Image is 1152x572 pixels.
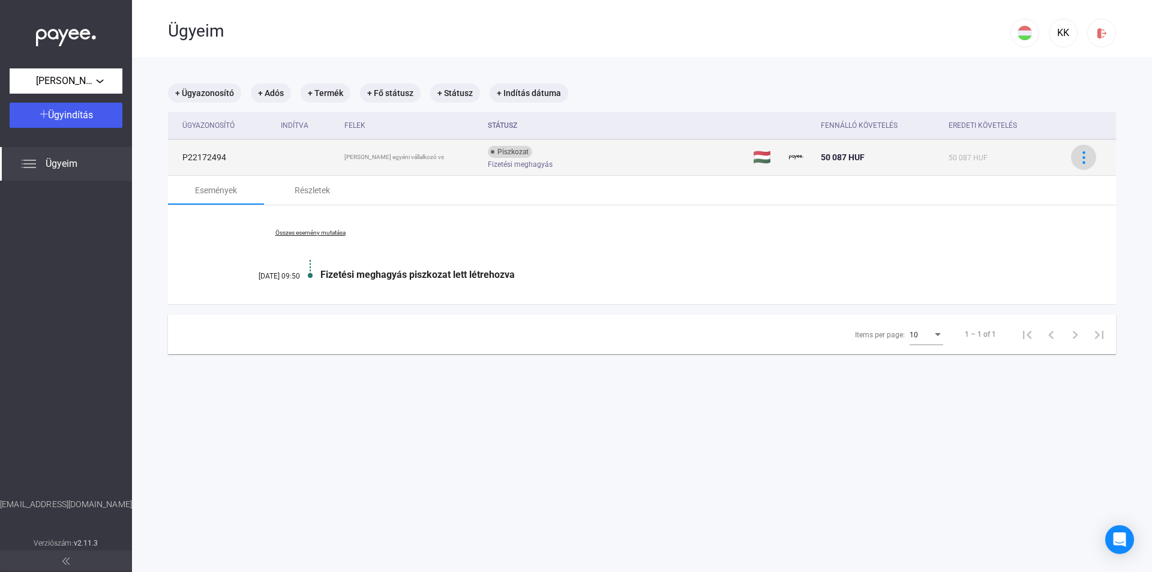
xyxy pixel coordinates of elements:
[821,152,865,162] span: 50 087 HUF
[1063,322,1087,346] button: Next page
[281,118,334,133] div: Indítva
[1096,27,1108,40] img: logout-red
[1071,145,1096,170] button: more-blue
[36,74,96,88] span: [PERSON_NAME] egyéni vállalkozó
[1018,26,1032,40] img: HU
[344,154,479,161] div: [PERSON_NAME] egyéni vállalkozó vs
[1049,19,1078,47] button: KK
[74,539,98,547] strong: v2.11.3
[1087,322,1111,346] button: Last page
[48,109,93,121] span: Ügyindítás
[22,157,36,171] img: list.svg
[789,150,803,164] img: payee-logo
[228,229,392,236] a: Összes esemény mutatása
[1010,19,1039,47] button: HU
[10,103,122,128] button: Ügyindítás
[748,139,785,175] td: 🇭🇺
[821,118,898,133] div: Fennálló követelés
[488,157,553,172] span: Fizetési meghagyás
[488,146,532,158] div: Piszkozat
[949,154,988,162] span: 50 087 HUF
[10,68,122,94] button: [PERSON_NAME] egyéni vállalkozó
[910,331,918,339] span: 10
[821,118,939,133] div: Fennálló követelés
[46,157,77,171] span: Ügyeim
[228,272,300,280] div: [DATE] 09:50
[1039,322,1063,346] button: Previous page
[295,183,330,197] div: Részletek
[965,327,996,342] div: 1 – 1 of 1
[168,139,276,175] td: P22172494
[36,22,96,47] img: white-payee-white-dot.svg
[490,83,568,103] mat-chip: + Indítás dátuma
[1105,525,1134,554] div: Open Intercom Messenger
[430,83,480,103] mat-chip: + Státusz
[182,118,235,133] div: Ügyazonosító
[195,183,237,197] div: Események
[949,118,1017,133] div: Eredeti követelés
[251,83,291,103] mat-chip: + Adós
[168,21,1010,41] div: Ügyeim
[182,118,271,133] div: Ügyazonosító
[40,110,48,118] img: plus-white.svg
[949,118,1056,133] div: Eredeti követelés
[168,83,241,103] mat-chip: + Ügyazonosító
[1015,322,1039,346] button: First page
[344,118,479,133] div: Felek
[855,328,905,342] div: Items per page:
[483,112,748,139] th: Státusz
[320,269,1056,280] div: Fizetési meghagyás piszkozat lett létrehozva
[360,83,421,103] mat-chip: + Fő státusz
[1053,26,1073,40] div: KK
[1087,19,1116,47] button: logout-red
[1078,151,1090,164] img: more-blue
[910,327,943,342] mat-select: Items per page:
[344,118,365,133] div: Felek
[301,83,350,103] mat-chip: + Termék
[281,118,308,133] div: Indítva
[62,558,70,565] img: arrow-double-left-grey.svg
